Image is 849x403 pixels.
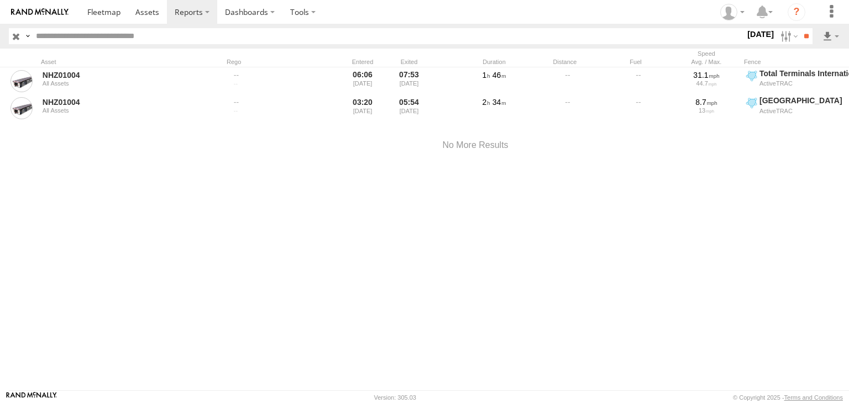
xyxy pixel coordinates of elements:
[342,68,384,94] div: 06:06 [DATE]
[788,3,805,21] i: ?
[11,8,69,16] img: rand-logo.svg
[716,4,748,20] div: Zulema McIntosch
[227,58,337,66] div: Rego
[43,80,194,87] div: All Assets
[675,97,738,107] div: 8.7
[532,58,598,66] div: Distance
[388,96,430,121] div: 05:54 [DATE]
[675,70,738,80] div: 31.1
[41,58,196,66] div: Asset
[388,58,430,66] div: Exited
[461,58,527,66] div: Duration
[342,58,384,66] div: Entered
[675,107,738,114] div: 13
[733,394,843,401] div: © Copyright 2025 -
[483,98,490,107] span: 2
[342,96,384,121] div: 03:20 [DATE]
[23,28,32,44] label: Search Query
[6,392,57,403] a: Visit our Website
[492,98,506,107] span: 34
[776,28,800,44] label: Search Filter Options
[675,80,738,87] div: 44.7
[602,58,669,66] div: Fuel
[483,71,490,79] span: 1
[43,97,194,107] a: NHZ01004
[43,70,194,80] a: NHZ01004
[374,394,416,401] div: Version: 305.03
[388,68,430,94] div: 07:53 [DATE]
[821,28,840,44] label: Export results as...
[43,107,194,114] div: All Assets
[745,28,776,40] label: [DATE]
[492,71,506,79] span: 46
[784,394,843,401] a: Terms and Conditions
